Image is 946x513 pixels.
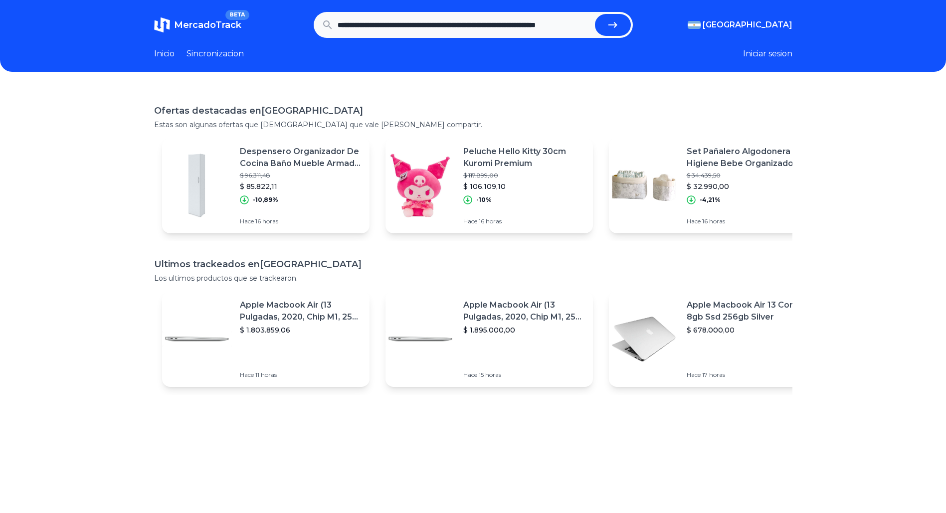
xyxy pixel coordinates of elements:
p: Hace 17 horas [687,371,808,379]
button: Iniciar sesion [743,48,792,60]
span: BETA [225,10,249,20]
a: Featured imageApple Macbook Air (13 Pulgadas, 2020, Chip M1, 256 Gb De Ssd, 8 Gb De Ram) - Plata$... [385,291,593,387]
p: $ 34.439,50 [687,171,808,179]
img: MercadoTrack [154,17,170,33]
p: $ 117.899,00 [463,171,585,179]
img: Featured image [162,304,232,374]
img: Argentina [688,21,701,29]
a: Featured imageApple Macbook Air 13 Core I5 8gb Ssd 256gb Silver$ 678.000,00Hace 17 horas [609,291,816,387]
p: -4,21% [700,196,721,204]
img: Featured image [385,151,455,220]
p: Hace 16 horas [687,217,808,225]
p: -10% [476,196,492,204]
img: Featured image [162,151,232,220]
p: $ 1.895.000,00 [463,325,585,335]
p: $ 85.822,11 [240,181,362,191]
a: Featured imagePeluche Hello Kitty 30cm Kuromi Premium$ 117.899,00$ 106.109,10-10%Hace 16 horas [385,138,593,233]
button: [GEOGRAPHIC_DATA] [688,19,792,31]
p: Apple Macbook Air (13 Pulgadas, 2020, Chip M1, 256 Gb De Ssd, 8 Gb De Ram) - Plata [240,299,362,323]
p: Peluche Hello Kitty 30cm Kuromi Premium [463,146,585,170]
p: Hace 16 horas [463,217,585,225]
a: Inicio [154,48,175,60]
p: Apple Macbook Air 13 Core I5 8gb Ssd 256gb Silver [687,299,808,323]
a: Featured imageDespensero Organizador De Cocina Baño Mueble Armado Melamina$ 96.311,48$ 85.822,11-... [162,138,370,233]
img: Featured image [609,151,679,220]
img: Featured image [609,304,679,374]
p: Hace 15 horas [463,371,585,379]
a: Featured imageSet Pañalero Algodonera Higiene Bebe Organizador Cesto$ 34.439,50$ 32.990,00-4,21%H... [609,138,816,233]
p: $ 96.311,48 [240,171,362,179]
p: $ 678.000,00 [687,325,808,335]
a: MercadoTrackBETA [154,17,241,33]
p: -10,89% [253,196,278,204]
p: Estas son algunas ofertas que [DEMOGRAPHIC_DATA] que vale [PERSON_NAME] compartir. [154,120,792,130]
a: Sincronizacion [187,48,244,60]
p: $ 1.803.859,06 [240,325,362,335]
p: $ 32.990,00 [687,181,808,191]
p: Apple Macbook Air (13 Pulgadas, 2020, Chip M1, 256 Gb De Ssd, 8 Gb De Ram) - Plata [463,299,585,323]
p: Set Pañalero Algodonera Higiene Bebe Organizador Cesto [687,146,808,170]
span: MercadoTrack [174,19,241,30]
p: Hace 11 horas [240,371,362,379]
a: Featured imageApple Macbook Air (13 Pulgadas, 2020, Chip M1, 256 Gb De Ssd, 8 Gb De Ram) - Plata$... [162,291,370,387]
img: Featured image [385,304,455,374]
p: Despensero Organizador De Cocina Baño Mueble Armado Melamina [240,146,362,170]
h1: Ofertas destacadas en [GEOGRAPHIC_DATA] [154,104,792,118]
span: [GEOGRAPHIC_DATA] [703,19,792,31]
p: $ 106.109,10 [463,181,585,191]
h1: Ultimos trackeados en [GEOGRAPHIC_DATA] [154,257,792,271]
p: Hace 16 horas [240,217,362,225]
p: Los ultimos productos que se trackearon. [154,273,792,283]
